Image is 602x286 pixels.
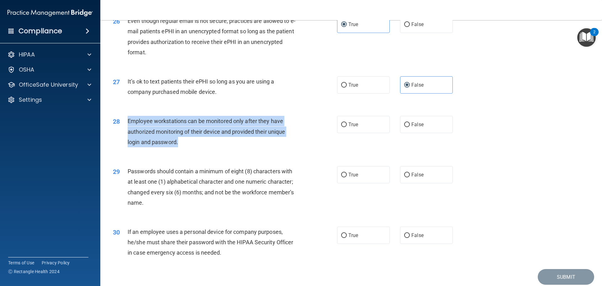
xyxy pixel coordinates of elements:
[404,173,410,177] input: False
[593,32,595,40] div: 2
[113,118,120,125] span: 28
[411,21,424,27] span: False
[113,78,120,86] span: 27
[411,172,424,178] span: False
[128,229,293,256] span: If an employee uses a personal device for company purposes, he/she must share their password with...
[341,83,347,88] input: True
[404,83,410,88] input: False
[19,81,78,89] p: OfficeSafe University
[8,96,91,104] a: Settings
[19,66,34,73] p: OSHA
[42,260,70,266] a: Privacy Policy
[404,233,410,238] input: False
[411,82,424,88] span: False
[19,51,35,58] p: HIPAA
[348,21,358,27] span: True
[411,232,424,238] span: False
[8,268,60,275] span: Ⓒ Rectangle Health 2024
[8,81,91,89] a: OfficeSafe University
[19,96,42,104] p: Settings
[128,118,285,145] span: Employee workstations can be monitored only after they have authorized monitoring of their device...
[341,233,347,238] input: True
[128,168,294,206] span: Passwords should contain a minimum of eight (8) characters with at least one (1) alphabetical cha...
[348,172,358,178] span: True
[348,121,358,127] span: True
[113,229,120,236] span: 30
[577,28,596,47] button: Open Resource Center, 2 new notifications
[404,22,410,27] input: False
[404,122,410,127] input: False
[8,260,34,266] a: Terms of Use
[341,173,347,177] input: True
[341,122,347,127] input: True
[8,7,93,19] img: PMB logo
[113,168,120,175] span: 29
[348,232,358,238] span: True
[538,269,594,285] button: Submit
[128,18,295,56] span: Even though regular email is not secure, practices are allowed to e-mail patients ePHI in an unen...
[341,22,347,27] input: True
[128,78,274,95] span: It’s ok to text patients their ePHI so long as you are using a company purchased mobile device.
[113,18,120,25] span: 26
[8,66,91,73] a: OSHA
[18,27,62,35] h4: Compliance
[8,51,91,58] a: HIPAA
[411,121,424,127] span: False
[348,82,358,88] span: True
